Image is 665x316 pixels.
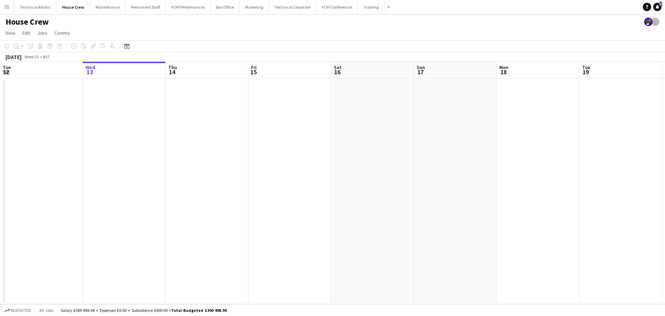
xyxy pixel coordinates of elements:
[6,17,49,27] h1: House Crew
[316,0,358,14] button: FOH Conferences
[333,68,342,76] span: 16
[86,64,95,70] span: Wed
[6,30,15,36] span: View
[125,0,166,14] button: Permanent Staff
[23,54,40,59] span: Week 33
[56,0,90,14] button: House Crew
[14,0,56,14] button: Technical Artistic
[52,28,73,37] a: Comms
[3,307,32,314] button: Budgeted
[498,68,508,76] span: 18
[54,30,70,36] span: Comms
[581,68,590,76] span: 19
[22,30,30,36] span: Edit
[6,53,21,60] div: [DATE]
[3,28,18,37] a: View
[358,0,384,14] button: Training
[499,64,508,70] span: Mon
[240,0,269,14] button: Marketing
[653,3,662,11] a: 7
[2,68,11,76] span: 12
[250,68,257,76] span: 15
[211,0,240,14] button: Box Office
[38,308,55,313] span: All jobs
[167,68,177,76] span: 14
[334,64,342,70] span: Sat
[251,64,257,70] span: Fri
[416,68,425,76] span: 17
[168,64,177,70] span: Thu
[11,308,31,313] span: Budgeted
[659,2,662,6] span: 7
[61,308,227,313] div: Salary £389 898.94 + Expenses £0.00 + Subsistence £600.00 =
[166,0,211,14] button: FOH Performances
[651,18,659,26] app-user-avatar: Gabrielle Barr
[19,28,33,37] a: Edit
[85,68,95,76] span: 13
[37,30,47,36] span: Jobs
[417,64,425,70] span: Sun
[90,0,125,14] button: Maintenance
[582,64,590,70] span: Tue
[269,0,316,14] button: Technical Corporate
[43,54,50,59] div: BST
[171,308,227,313] span: Total Budgeted £390 498.94
[3,64,11,70] span: Tue
[34,28,50,37] a: Jobs
[644,18,653,26] app-user-avatar: Zubair PERM Dhalla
